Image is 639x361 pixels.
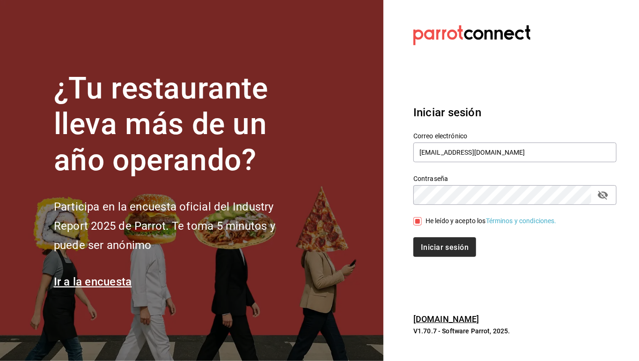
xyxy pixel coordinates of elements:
[413,314,479,324] a: [DOMAIN_NAME]
[426,217,486,225] font: He leído y acepto los
[413,143,617,162] input: Ingresa tu correo electrónico
[54,275,132,288] a: Ir a la encuesta
[413,237,476,257] button: Iniciar sesión
[486,217,557,225] a: Términos y condiciones.
[413,175,448,182] font: Contraseña
[413,106,481,119] font: Iniciar sesión
[54,71,268,178] font: ¿Tu restaurante lleva más de un año operando?
[413,327,510,335] font: V1.70.7 - Software Parrot, 2025.
[595,187,611,203] button: campo de contraseña
[54,200,275,252] font: Participa en la encuesta oficial del Industry Report 2025 de Parrot. Te toma 5 minutos y puede se...
[421,243,469,252] font: Iniciar sesión
[413,132,467,140] font: Correo electrónico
